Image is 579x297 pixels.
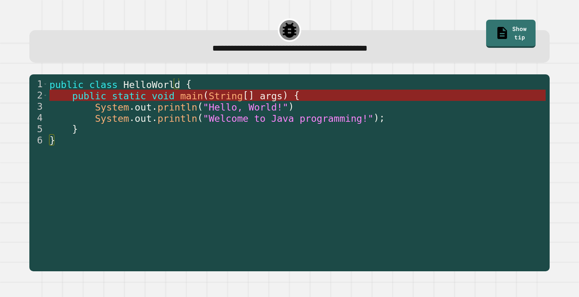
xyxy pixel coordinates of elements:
[29,78,48,90] div: 1
[29,123,48,135] div: 5
[158,102,197,113] span: println
[72,90,107,102] span: public
[95,102,129,113] span: System
[180,90,203,102] span: main
[29,101,48,112] div: 3
[43,78,47,90] span: Toggle code folding, rows 1 through 6
[158,113,197,124] span: println
[203,113,374,124] span: "Welcome to Java programming!"
[135,102,152,113] span: out
[95,113,129,124] span: System
[43,90,47,101] span: Toggle code folding, rows 2 through 5
[260,90,283,102] span: args
[29,112,48,123] div: 4
[209,90,243,102] span: String
[89,79,118,90] span: class
[152,90,175,102] span: void
[135,113,152,124] span: out
[112,90,146,102] span: static
[49,79,84,90] span: public
[486,20,535,48] a: Show tip
[203,102,288,113] span: "Hello, World!"
[123,79,180,90] span: HelloWorld
[29,90,48,101] div: 2
[29,135,48,146] div: 6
